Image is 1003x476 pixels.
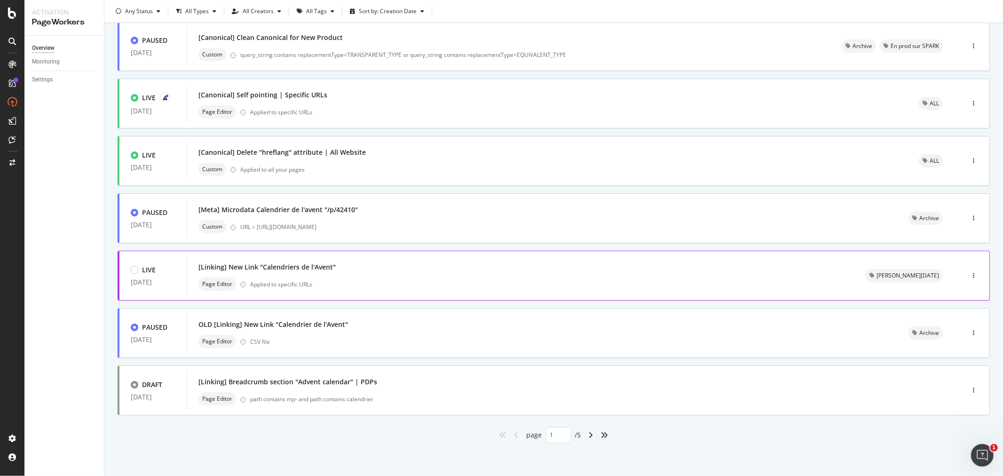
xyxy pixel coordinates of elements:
div: Settings [32,75,53,85]
div: All Types [185,8,209,14]
div: [Canonical] Self pointing | Specific URLs [198,90,327,100]
div: [DATE] [131,164,175,171]
div: neutral label [198,48,226,61]
div: [DATE] [131,278,175,286]
div: [DATE] [131,49,175,56]
div: [Linking] Breadcrumb section "Advent calendar" | PDPs [198,377,377,387]
div: angles-left [496,428,511,443]
div: Sort by: Creation Date [359,8,417,14]
div: OLD [Linking] New Link "Calendrier de l'Avent" [198,320,348,329]
a: Settings [32,75,97,85]
div: neutral label [198,163,226,176]
div: Applied to specific URLs [250,280,312,288]
div: neutral label [866,269,943,282]
div: [DATE] [131,336,175,343]
div: neutral label [880,40,943,53]
div: angle-left [511,428,523,443]
span: Archive [853,43,872,49]
div: [Meta] Microdata Calendrier de l'avent "/p/42410" [198,205,358,214]
div: URL = [URL][DOMAIN_NAME] [240,223,886,231]
div: All Creators [243,8,274,14]
div: [Canonical] Clean Canonical for New Product [198,33,343,42]
button: Sort by: Creation Date [346,4,428,19]
span: Custom [202,167,222,172]
span: ALL [930,101,939,106]
button: All Tags [293,4,338,19]
div: neutral label [198,278,236,291]
div: neutral label [908,326,943,340]
div: [DATE] [131,221,175,229]
button: Any Status [112,4,164,19]
span: Custom [202,52,222,57]
div: neutral label [919,154,943,167]
span: Page Editor [202,396,232,402]
div: neutral label [842,40,876,53]
a: Monitoring [32,57,97,67]
button: All Types [172,4,220,19]
div: page / 5 [527,427,581,443]
div: PAUSED [142,323,167,332]
div: angle-right [585,428,597,443]
span: Page Editor [202,339,232,344]
div: neutral label [198,220,226,233]
div: Activation [32,8,96,17]
div: Overview [32,43,55,53]
span: En prod sur SPARK [891,43,939,49]
a: Overview [32,43,97,53]
div: query_string contains replacementType=TRANSPARENT_TYPE or query_string contains replacementType=E... [240,51,819,59]
div: LIVE [142,265,156,275]
div: [Canonical] Delete "hreflang" attribute | All Website [198,148,366,157]
div: PAUSED [142,36,167,45]
div: angles-right [597,428,612,443]
span: [PERSON_NAME][DATE] [877,273,939,278]
button: All Creators [228,4,285,19]
div: neutral label [198,335,236,348]
div: Applied to specific URLs [250,108,312,116]
div: DRAFT [142,380,162,389]
span: Archive [919,330,939,336]
div: PAUSED [142,208,167,217]
div: Monitoring [32,57,60,67]
div: LIVE [142,151,156,160]
div: Applied to all your pages [240,166,305,174]
div: [DATE] [131,107,175,115]
span: ALL [930,158,939,164]
div: All Tags [306,8,327,14]
span: Page Editor [202,281,232,287]
iframe: Intercom live chat [971,444,994,467]
div: neutral label [198,392,236,405]
span: Custom [202,224,222,230]
div: [DATE] [131,393,175,401]
span: Page Editor [202,109,232,115]
span: Archive [919,215,939,221]
div: [Linking] New Link "Calendriers de l'Avent" [198,262,336,272]
div: LIVE [142,93,156,103]
div: Any Status [125,8,153,14]
div: neutral label [919,97,943,110]
div: CSV file [250,338,270,346]
span: 1 [990,444,998,452]
div: PageWorkers [32,17,96,28]
div: path contains mp- and path contains calendrier [250,395,924,403]
div: neutral label [908,212,943,225]
div: neutral label [198,105,236,119]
